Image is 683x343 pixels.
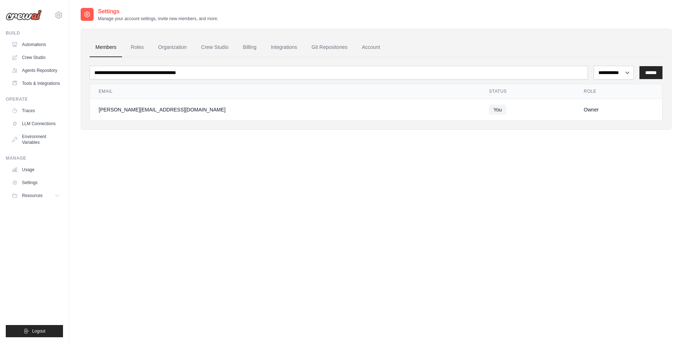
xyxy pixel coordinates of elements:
a: Environment Variables [9,131,63,148]
th: Role [575,84,662,99]
div: Build [6,30,63,36]
a: Agents Repository [9,65,63,76]
a: Roles [125,38,149,57]
img: Logo [6,10,42,20]
button: Logout [6,325,63,337]
a: Settings [9,177,63,188]
span: You [489,105,506,115]
a: Crew Studio [9,52,63,63]
a: Usage [9,164,63,175]
button: Resources [9,190,63,201]
div: Operate [6,96,63,102]
p: Manage your account settings, invite new members, and more. [98,16,218,22]
a: Tools & Integrations [9,78,63,89]
a: Crew Studio [196,38,234,57]
a: Integrations [265,38,303,57]
span: Resources [22,193,42,198]
a: Organization [152,38,192,57]
a: Account [356,38,386,57]
a: Billing [237,38,262,57]
span: Logout [32,328,45,334]
div: [PERSON_NAME][EMAIL_ADDRESS][DOMAIN_NAME] [99,106,472,113]
th: Status [480,84,575,99]
a: Members [90,38,122,57]
a: Traces [9,105,63,116]
th: Email [90,84,480,99]
div: Owner [584,106,653,113]
a: LLM Connections [9,118,63,129]
a: Automations [9,39,63,50]
a: Git Repositories [306,38,353,57]
h2: Settings [98,7,218,16]
div: Manage [6,155,63,161]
